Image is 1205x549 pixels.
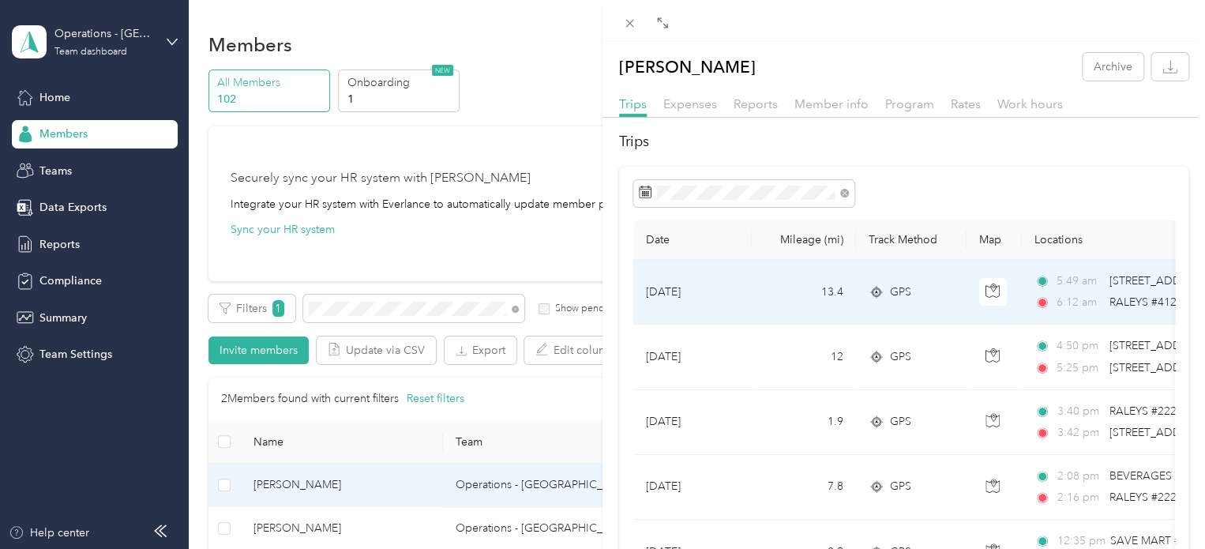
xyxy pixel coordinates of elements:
td: 12 [752,325,856,389]
span: 2:16 pm [1057,489,1102,506]
span: GPS [890,413,911,431]
span: GPS [890,478,911,495]
span: 2:08 pm [1057,468,1102,485]
span: 6:12 am [1057,294,1102,311]
span: Reports [734,96,778,111]
span: 3:40 pm [1057,403,1102,420]
span: Trips [619,96,647,111]
th: Date [633,220,752,260]
span: Member info [794,96,869,111]
span: 3:42 pm [1057,424,1102,442]
td: 7.8 [752,455,856,520]
h2: Trips [619,131,1188,152]
span: 4:50 pm [1057,337,1102,355]
td: [DATE] [633,260,752,325]
span: 5:49 am [1057,273,1102,290]
span: Rates [951,96,981,111]
span: 5:25 pm [1057,359,1102,377]
span: Expenses [663,96,717,111]
span: GPS [890,284,911,301]
td: [DATE] [633,390,752,455]
p: [PERSON_NAME] [619,53,756,81]
th: Mileage (mi) [752,220,856,260]
iframe: Everlance-gr Chat Button Frame [1117,461,1205,549]
td: 13.4 [752,260,856,325]
span: Program [885,96,934,111]
td: 1.9 [752,390,856,455]
th: Track Method [856,220,967,260]
span: Work hours [997,96,1063,111]
button: Archive [1083,53,1143,81]
th: Map [967,220,1022,260]
td: [DATE] [633,455,752,520]
td: [DATE] [633,325,752,389]
span: GPS [890,348,911,366]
